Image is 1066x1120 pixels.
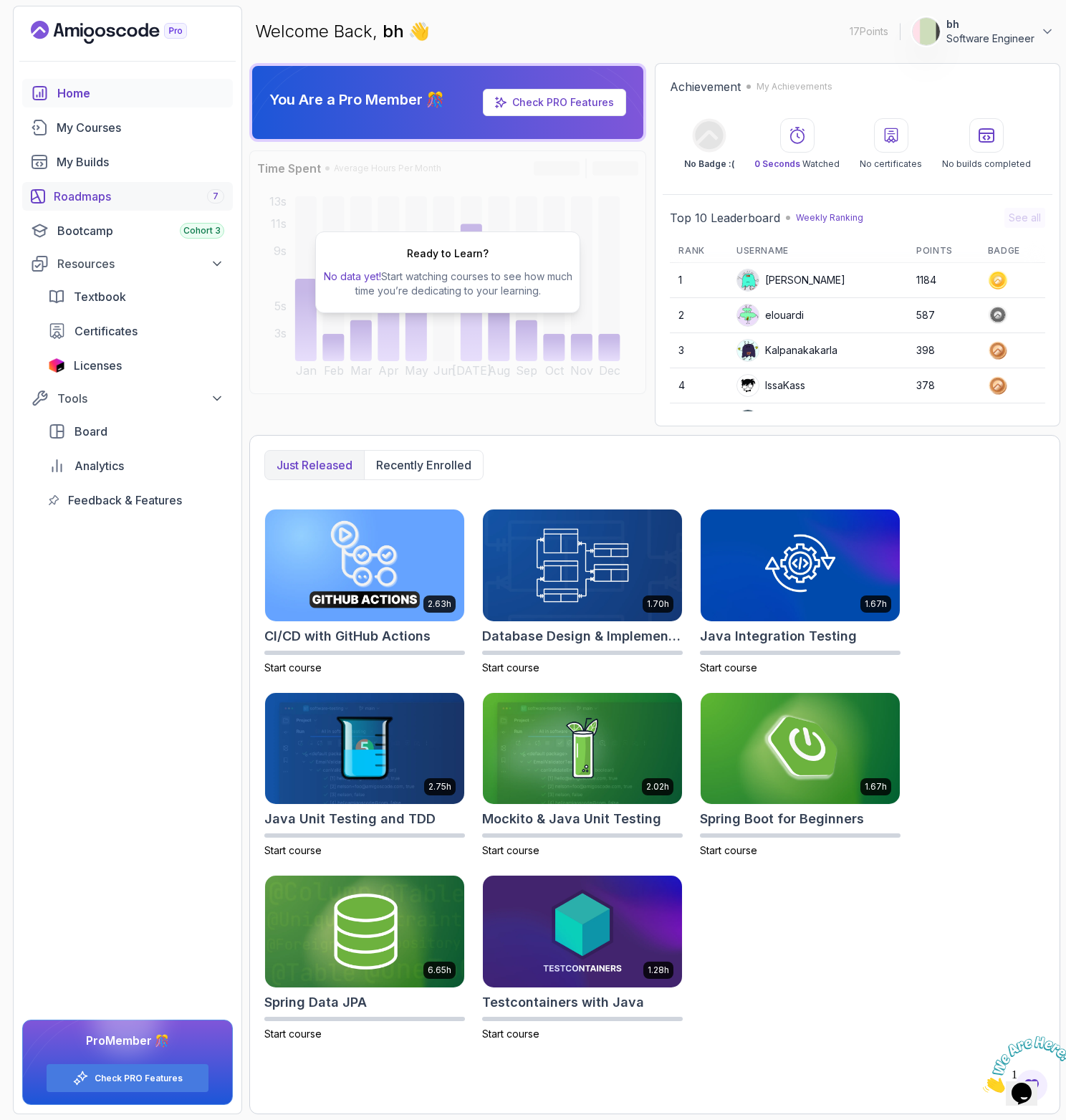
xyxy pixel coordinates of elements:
p: My Achievements [757,81,832,92]
span: Start course [700,661,757,674]
span: Start course [482,844,539,856]
span: Board [75,423,107,440]
div: Roadmaps [54,188,224,205]
span: 👋 [408,19,431,43]
span: Start course [264,1028,322,1040]
img: jetbrains icon [48,358,65,373]
span: Feedback & Features [68,492,182,509]
th: Badge [979,239,1045,263]
button: Recently enrolled [364,451,483,479]
iframe: chat widget [977,1030,1066,1099]
p: 1.67h [865,781,887,793]
img: Testcontainers with Java card [483,876,682,987]
h2: Mockito & Java Unit Testing [482,809,661,829]
div: Resources [57,255,224,272]
td: 378 [908,368,979,403]
span: Analytics [75,457,124,474]
a: licenses [39,351,233,380]
p: 1.67h [865,598,887,610]
div: My Courses [57,119,224,136]
td: 5 [670,403,728,439]
div: Bootcamp [57,222,224,239]
td: 1 [670,263,728,298]
div: Apply5489 [736,409,817,432]
td: 4 [670,368,728,403]
span: 0 Seconds [754,158,800,169]
p: Start watching courses to see how much time you’re dedicating to your learning. [322,269,574,298]
div: [PERSON_NAME] [736,269,845,292]
p: Just released [277,456,352,474]
p: 2.02h [646,781,669,793]
a: Mockito & Java Unit Testing card2.02hMockito & Java Unit TestingStart course [482,692,683,858]
a: Spring Data JPA card6.65hSpring Data JPAStart course [264,875,465,1041]
p: No Badge :( [684,158,734,170]
div: elouardi [736,304,804,327]
a: Landing page [31,21,220,44]
a: textbook [39,282,233,311]
p: You Are a Pro Member 🎊 [269,90,444,110]
h2: Spring Boot for Beginners [700,809,864,829]
a: Check PRO Features [95,1073,183,1084]
th: Points [908,239,979,263]
span: Start course [482,661,539,674]
span: Start course [482,1028,539,1040]
a: certificates [39,317,233,345]
p: Recently enrolled [376,456,471,474]
th: Username [728,239,908,263]
td: 351 [908,403,979,439]
button: Tools [22,386,233,411]
p: bh [946,17,1034,32]
h2: Java Integration Testing [700,626,857,646]
td: 3 [670,333,728,368]
p: No builds completed [942,158,1031,170]
a: analytics [39,451,233,480]
span: Certificates [75,322,138,340]
button: Check PRO Features [46,1063,209,1093]
td: 2 [670,298,728,333]
img: default monster avatar [737,269,759,291]
a: feedback [39,486,233,514]
h2: CI/CD with GitHub Actions [264,626,431,646]
a: Check PRO Features [483,89,626,116]
h2: Top 10 Leaderboard [670,209,780,226]
span: Cohort 3 [183,225,221,236]
img: user profile image [737,375,759,396]
img: default monster avatar [737,340,759,361]
td: 587 [908,298,979,333]
a: Java Integration Testing card1.67hJava Integration TestingStart course [700,509,901,675]
span: 7 [213,191,219,202]
p: No certificates [860,158,922,170]
img: Spring Boot for Beginners card [701,693,900,805]
p: 2.63h [428,598,451,610]
span: Start course [264,661,322,674]
img: Java Integration Testing card [701,509,900,621]
p: Watched [754,158,840,170]
h2: Java Unit Testing and TDD [264,809,436,829]
img: default monster avatar [737,305,759,326]
p: 2.75h [428,781,451,793]
a: Check PRO Features [512,96,614,108]
img: user profile image [913,18,940,45]
img: Database Design & Implementation card [483,509,682,621]
span: Start course [700,844,757,856]
p: 1.70h [647,598,669,610]
div: Kalpanakakarla [736,339,837,362]
img: Spring Data JPA card [265,876,464,987]
button: See all [1004,208,1045,228]
h2: Achievement [670,78,741,95]
div: IssaKass [736,374,805,397]
a: CI/CD with GitHub Actions card2.63hCI/CD with GitHub ActionsStart course [264,509,465,675]
img: Java Unit Testing and TDD card [265,693,464,805]
span: No data yet! [324,270,381,282]
span: bh [383,21,408,42]
img: user profile image [737,410,759,431]
div: My Builds [57,153,224,171]
span: Textbook [74,288,126,305]
p: 17 Points [850,24,888,39]
a: Database Design & Implementation card1.70hDatabase Design & ImplementationStart course [482,509,683,675]
span: Licenses [74,357,122,374]
span: 1 [6,6,11,18]
p: 1.28h [648,965,669,976]
h2: Ready to Learn? [407,247,489,261]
